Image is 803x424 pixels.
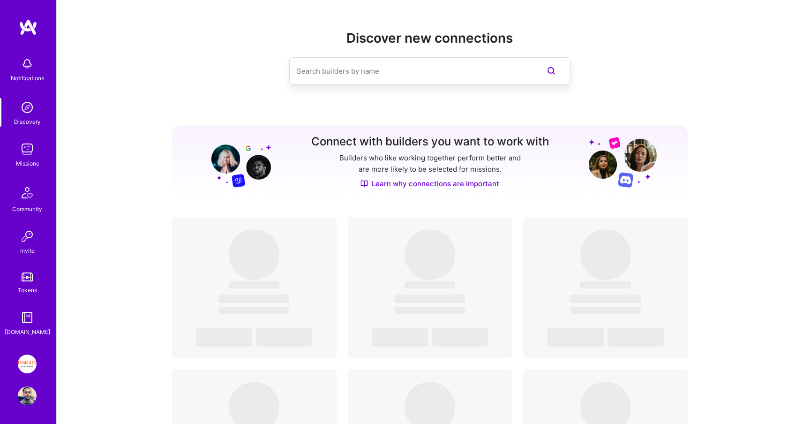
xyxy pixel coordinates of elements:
[16,159,39,168] div: Missions
[18,140,37,159] img: teamwork
[570,295,641,303] span: ‌
[580,229,631,280] span: ‌
[219,307,289,314] span: ‌
[311,135,549,149] h3: Connect with builders you want to work with
[219,295,289,303] span: ‌
[20,246,35,256] div: Invite
[360,179,499,189] a: Learn why connections are important
[15,355,39,373] a: Insight Partners: Data & AI - Sourcing
[372,328,428,347] span: ‌
[338,152,523,175] p: Builders who like working together perform better and are more likely to be selected for missions.
[360,180,368,188] img: Discover
[395,295,465,303] span: ‌
[22,273,33,281] img: tokens
[229,229,279,280] span: ‌
[15,386,39,405] a: User Avatar
[548,328,604,347] span: ‌
[14,117,41,127] div: Discovery
[18,308,37,327] img: guide book
[172,30,688,46] h2: Discover new connections
[18,355,37,373] img: Insight Partners: Data & AI - Sourcing
[12,204,42,214] div: Community
[11,73,44,83] div: Notifications
[580,281,631,288] span: ‌
[256,328,312,347] span: ‌
[18,285,37,295] div: Tokens
[18,227,37,246] img: Invite
[196,328,252,347] span: ‌
[608,328,664,347] span: ‌
[19,19,38,36] img: logo
[5,327,50,337] div: [DOMAIN_NAME]
[18,386,37,405] img: User Avatar
[432,328,488,347] span: ‌
[405,281,455,288] span: ‌
[546,65,557,76] i: icon SearchPurple
[589,136,657,188] img: Grow your network
[16,182,38,204] img: Community
[18,98,37,117] img: discovery
[297,59,525,83] input: overall type: UNKNOWN_TYPE server type: NO_SERVER_DATA heuristic type: UNKNOWN_TYPE label: Search...
[395,307,465,314] span: ‌
[570,307,641,314] span: ‌
[229,281,279,288] span: ‌
[203,136,271,188] img: Grow your network
[18,54,37,73] img: bell
[405,229,455,280] span: ‌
